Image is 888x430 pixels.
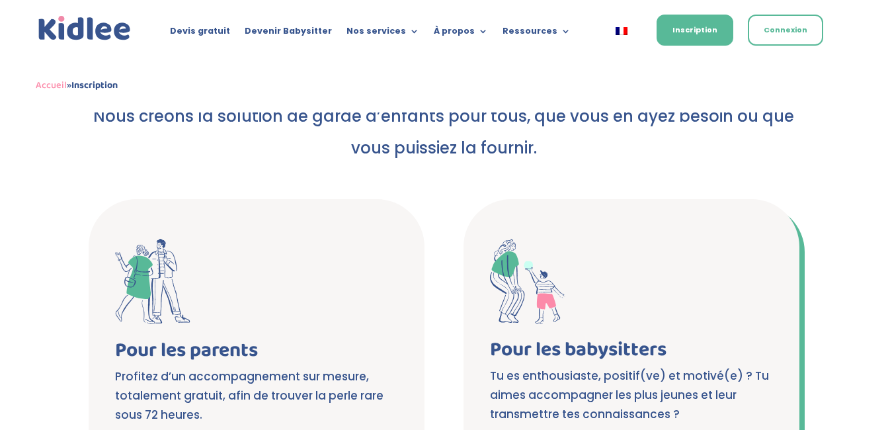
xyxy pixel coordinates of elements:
[490,340,773,366] h2: Pour les babysitters
[245,26,332,41] a: Devenir Babysitter
[748,15,823,46] a: Connexion
[657,15,733,46] a: Inscription
[89,101,799,164] p: Nous créons la solution de garde d’enfants pour tous, que vous en ayez besoin ou que vous puissie...
[616,27,627,35] img: Français
[36,13,134,44] img: logo_kidlee_bleu
[115,367,398,425] p: Profitez d’un accompagnement sur mesure, totalement gratuit, afin de trouver la perle rare sous 7...
[71,77,118,93] strong: Inscription
[434,26,488,41] a: À propos
[115,341,398,367] h2: Pour les parents
[36,13,134,44] a: Kidlee Logo
[490,366,773,424] p: Tu es enthousiaste, positif(ve) et motivé(e) ? Tu aimes accompagner les plus jeunes et leur trans...
[115,239,190,324] img: parents
[346,26,419,41] a: Nos services
[170,26,230,41] a: Devis gratuit
[490,239,565,323] img: babysitter
[36,77,67,93] a: Accueil
[36,77,118,93] span: »
[503,26,571,41] a: Ressources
